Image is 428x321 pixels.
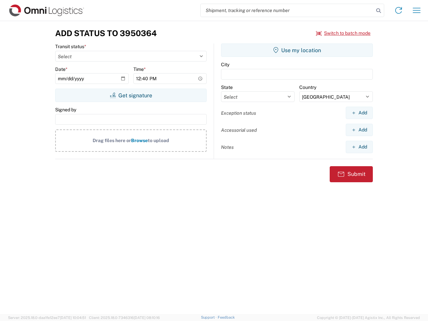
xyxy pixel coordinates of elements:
button: Switch to batch mode [316,28,370,39]
label: State [221,84,233,90]
label: Notes [221,144,234,150]
span: [DATE] 08:10:16 [134,316,160,320]
label: Date [55,66,68,72]
span: Drag files here or [93,138,131,143]
button: Add [346,124,373,136]
input: Shipment, tracking or reference number [201,4,374,17]
a: Support [201,315,218,319]
label: Transit status [55,43,86,49]
span: Copyright © [DATE]-[DATE] Agistix Inc., All Rights Reserved [317,315,420,321]
button: Add [346,141,373,153]
button: Submit [330,166,373,182]
button: Use my location [221,43,373,57]
label: Signed by [55,107,76,113]
label: Time [133,66,146,72]
h3: Add Status to 3950364 [55,28,157,38]
a: Feedback [218,315,235,319]
span: Server: 2025.18.0-daa1fe12ee7 [8,316,86,320]
span: [DATE] 10:04:51 [60,316,86,320]
button: Add [346,107,373,119]
span: Client: 2025.18.0-7346316 [89,316,160,320]
label: Country [299,84,316,90]
button: Get signature [55,89,207,102]
label: City [221,62,229,68]
span: to upload [148,138,169,143]
label: Exception status [221,110,256,116]
span: Browse [131,138,148,143]
label: Accessorial used [221,127,257,133]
